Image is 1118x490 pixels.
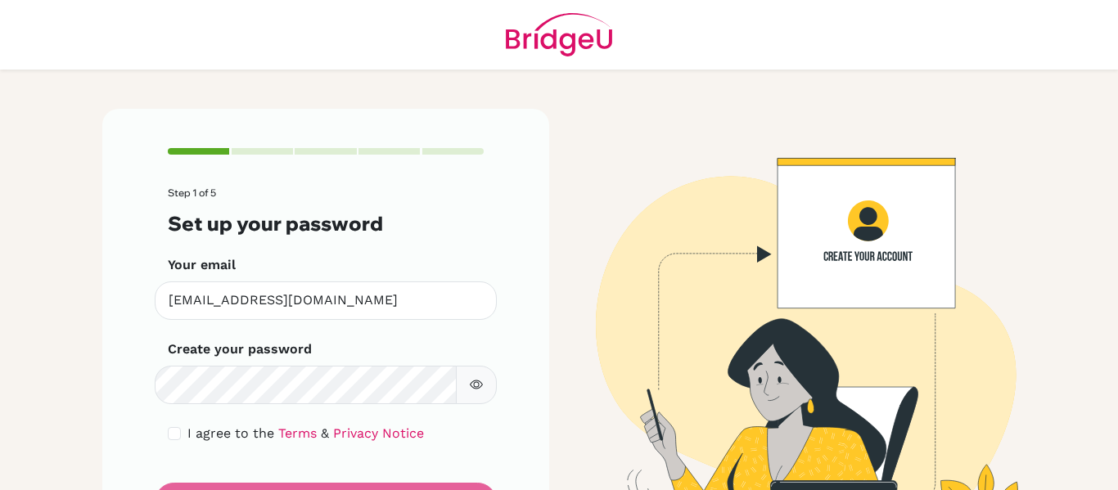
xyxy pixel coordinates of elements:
[168,339,312,359] label: Create your password
[155,281,497,320] input: Insert your email*
[168,187,216,199] span: Step 1 of 5
[187,425,274,441] span: I agree to the
[278,425,317,441] a: Terms
[333,425,424,441] a: Privacy Notice
[321,425,329,441] span: &
[168,255,236,275] label: Your email
[168,212,484,236] h3: Set up your password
